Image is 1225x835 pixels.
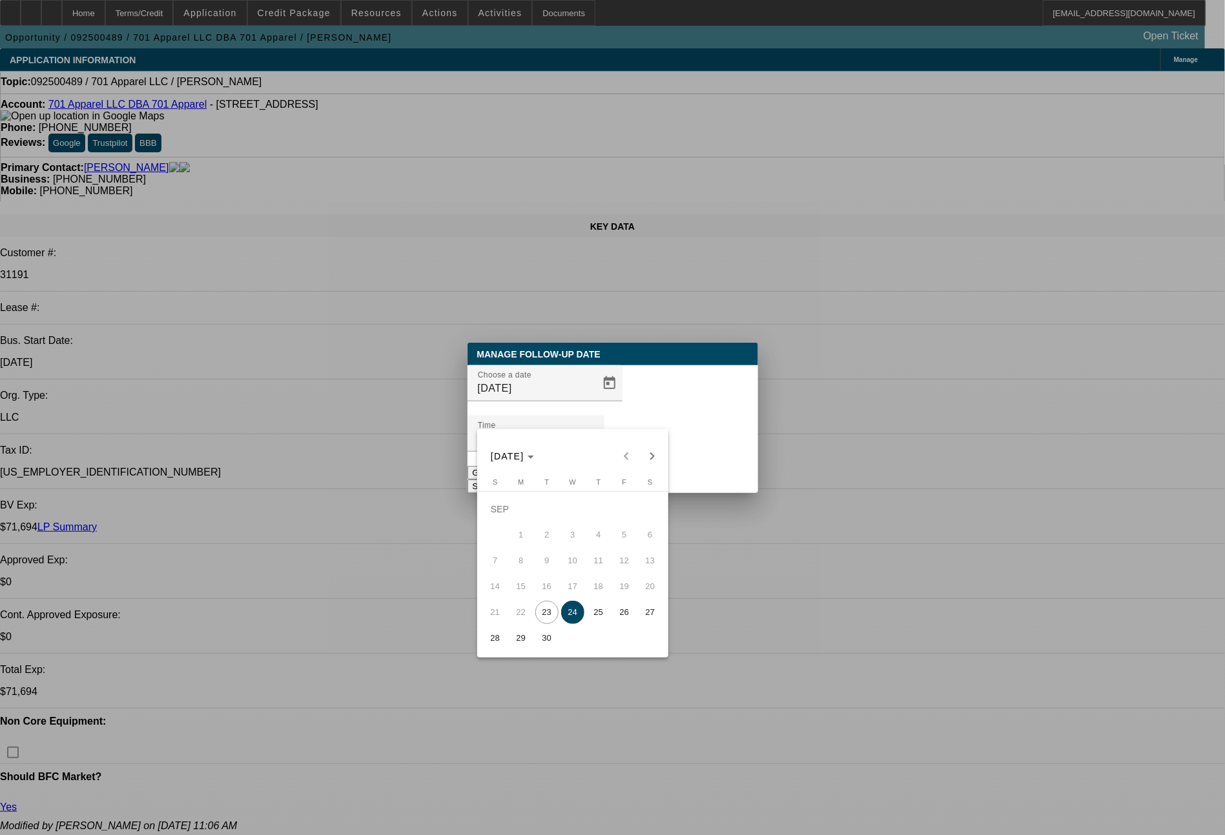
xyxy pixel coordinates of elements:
[482,548,508,574] button: September 7, 2025
[561,601,584,624] span: 24
[587,575,610,598] span: 18
[484,575,507,598] span: 14
[613,601,636,624] span: 26
[534,548,560,574] button: September 9, 2025
[587,549,610,572] span: 11
[587,523,610,547] span: 4
[508,625,534,651] button: September 29, 2025
[518,478,524,486] span: M
[637,599,663,625] button: September 27, 2025
[484,549,507,572] span: 7
[612,522,637,548] button: September 5, 2025
[510,549,533,572] span: 8
[560,548,586,574] button: September 10, 2025
[587,601,610,624] span: 25
[484,601,507,624] span: 21
[560,599,586,625] button: September 24, 2025
[510,523,533,547] span: 1
[510,575,533,598] span: 15
[561,575,584,598] span: 17
[484,627,507,650] span: 28
[508,522,534,548] button: September 1, 2025
[535,575,559,598] span: 16
[544,478,549,486] span: T
[612,548,637,574] button: September 12, 2025
[613,575,636,598] span: 19
[648,478,652,486] span: S
[560,574,586,599] button: September 17, 2025
[493,478,497,486] span: S
[561,549,584,572] span: 10
[560,522,586,548] button: September 3, 2025
[639,523,662,547] span: 6
[508,599,534,625] button: September 22, 2025
[612,599,637,625] button: September 26, 2025
[534,574,560,599] button: September 16, 2025
[535,549,559,572] span: 9
[639,549,662,572] span: 13
[482,496,663,522] td: SEP
[586,599,612,625] button: September 25, 2025
[637,548,663,574] button: September 13, 2025
[535,627,559,650] span: 30
[535,601,559,624] span: 23
[482,599,508,625] button: September 21, 2025
[510,601,533,624] span: 22
[561,523,584,547] span: 3
[639,443,665,469] button: Next month
[482,625,508,651] button: September 28, 2025
[486,445,539,468] button: Choose month and year
[613,549,636,572] span: 12
[570,478,576,486] span: W
[639,601,662,624] span: 27
[510,627,533,650] span: 29
[535,523,559,547] span: 2
[586,548,612,574] button: September 11, 2025
[586,522,612,548] button: September 4, 2025
[534,599,560,625] button: September 23, 2025
[508,548,534,574] button: September 8, 2025
[637,574,663,599] button: September 20, 2025
[482,574,508,599] button: September 14, 2025
[491,451,524,461] span: [DATE]
[613,523,636,547] span: 5
[586,574,612,599] button: September 18, 2025
[639,575,662,598] span: 20
[534,522,560,548] button: September 2, 2025
[612,574,637,599] button: September 19, 2025
[534,625,560,651] button: September 30, 2025
[596,478,601,486] span: T
[508,574,534,599] button: September 15, 2025
[637,522,663,548] button: September 6, 2025
[622,478,626,486] span: F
